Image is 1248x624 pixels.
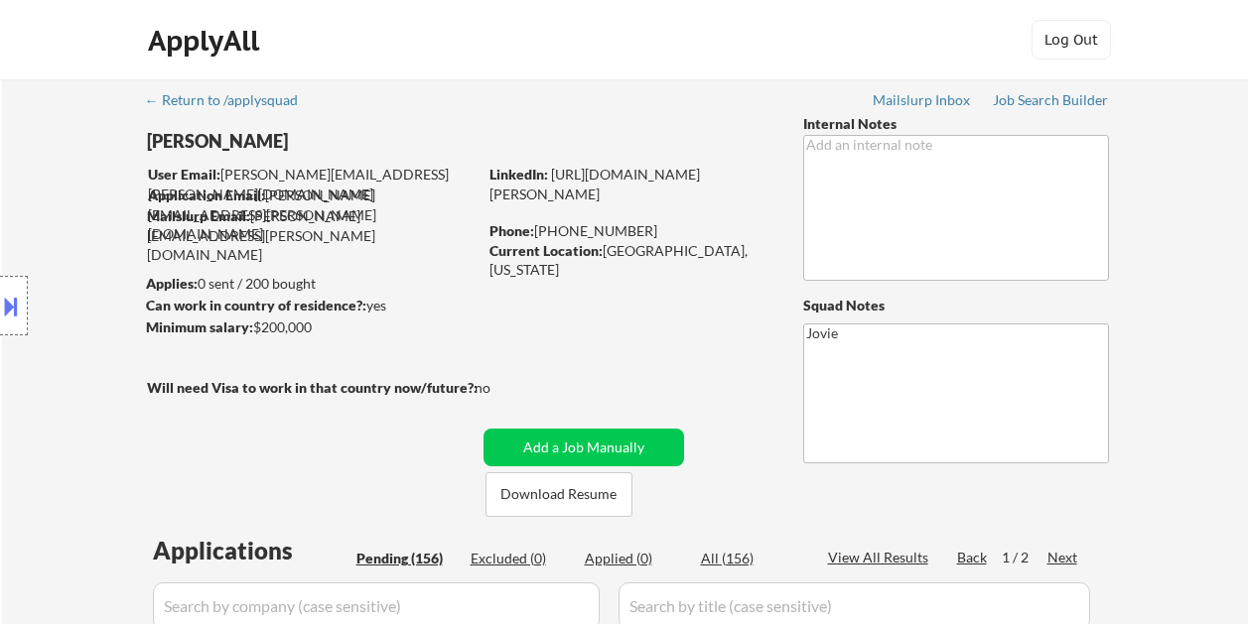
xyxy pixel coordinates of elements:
strong: Current Location: [489,242,603,259]
div: ApplyAll [148,24,265,58]
a: ← Return to /applysquad [145,92,317,112]
button: Download Resume [485,472,632,517]
div: 1 / 2 [1002,548,1047,567]
div: Back [957,548,989,567]
div: Next [1047,548,1079,567]
div: Mailslurp Inbox [873,93,972,107]
div: Applications [153,539,349,562]
button: Add a Job Manually [484,429,684,466]
div: Pending (156) [356,549,456,568]
div: Applied (0) [585,549,684,568]
div: View All Results [828,548,934,567]
div: All (156) [701,549,800,568]
div: Internal Notes [803,114,1109,134]
div: Job Search Builder [993,93,1109,107]
div: Squad Notes [803,296,1109,315]
div: ← Return to /applysquad [145,93,317,107]
a: Mailslurp Inbox [873,92,972,112]
button: Log Out [1032,20,1111,60]
strong: LinkedIn: [489,166,548,183]
div: no [475,378,531,398]
div: Excluded (0) [471,549,570,568]
strong: Phone: [489,222,534,239]
a: [URL][DOMAIN_NAME][PERSON_NAME] [489,166,700,202]
div: [GEOGRAPHIC_DATA], [US_STATE] [489,241,770,280]
div: [PHONE_NUMBER] [489,221,770,241]
a: Job Search Builder [993,92,1109,112]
